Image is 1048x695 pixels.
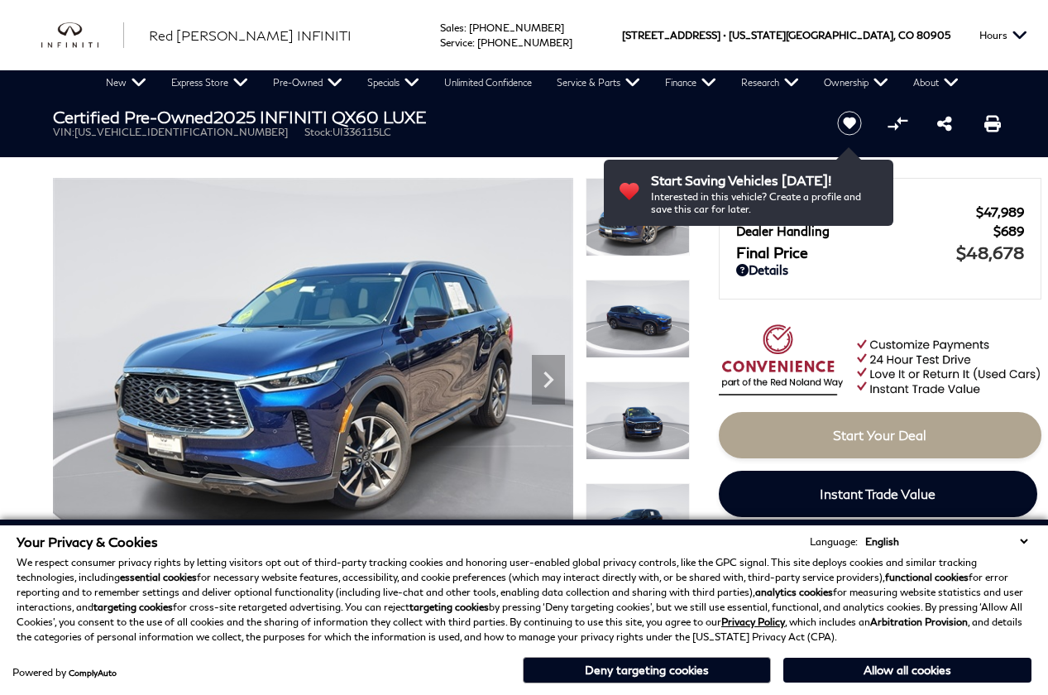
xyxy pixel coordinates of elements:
[69,668,117,678] a: ComplyAuto
[409,601,489,613] strong: targeting cookies
[523,657,771,683] button: Deny targeting cookies
[53,108,810,126] h1: 2025 INFINITI QX60 LUXE
[937,113,952,133] a: Share this Certified Pre-Owned 2025 INFINITI QX60 LUXE
[729,70,811,95] a: Research
[984,113,1001,133] a: Print this Certified Pre-Owned 2025 INFINITI QX60 LUXE
[261,70,355,95] a: Pre-Owned
[811,70,901,95] a: Ownership
[355,70,432,95] a: Specials
[93,70,971,95] nav: Main Navigation
[719,471,1037,517] a: Instant Trade Value
[17,555,1031,645] p: We respect consumer privacy rights by letting visitors opt out of third-party tracking cookies an...
[820,486,936,501] span: Instant Trade Value
[440,22,464,34] span: Sales
[736,243,956,261] span: Final Price
[159,70,261,95] a: Express Store
[149,26,352,46] a: Red [PERSON_NAME] INFINITI
[719,412,1041,458] a: Start Your Deal
[149,27,352,43] span: Red [PERSON_NAME] INFINITI
[736,262,1024,277] a: Details
[477,36,572,49] a: [PHONE_NUMBER]
[432,70,544,95] a: Unlimited Confidence
[74,126,288,138] span: [US_VEHICLE_IDENTIFICATION_NUMBER]
[304,126,333,138] span: Stock:
[41,22,124,49] a: infiniti
[440,36,472,49] span: Service
[755,586,833,598] strong: analytics cookies
[93,70,159,95] a: New
[93,601,173,613] strong: targeting cookies
[976,204,1024,219] span: $47,989
[736,223,993,238] span: Dealer Handling
[870,616,968,628] strong: Arbitration Provision
[53,178,573,568] img: Certified Used 2025 Grand Blue INFINITI LUXE image 1
[721,616,785,628] a: Privacy Policy
[885,111,910,136] button: Compare vehicle
[41,22,124,49] img: INFINITI
[885,571,969,583] strong: functional cookies
[736,204,1024,219] a: Red [PERSON_NAME] $47,989
[586,178,690,256] img: Certified Used 2025 Grand Blue INFINITI LUXE image 1
[736,204,976,219] span: Red [PERSON_NAME]
[53,126,74,138] span: VIN:
[53,107,213,127] strong: Certified Pre-Owned
[586,483,690,562] img: Certified Used 2025 Grand Blue INFINITI LUXE image 4
[810,537,858,547] div: Language:
[544,70,653,95] a: Service & Parts
[736,223,1024,238] a: Dealer Handling $689
[736,242,1024,262] a: Final Price $48,678
[120,571,197,583] strong: essential cookies
[622,29,950,41] a: [STREET_ADDRESS] • [US_STATE][GEOGRAPHIC_DATA], CO 80905
[901,70,971,95] a: About
[653,70,729,95] a: Finance
[12,668,117,678] div: Powered by
[833,427,926,443] span: Start Your Deal
[956,242,1024,262] span: $48,678
[993,223,1024,238] span: $689
[464,22,467,34] span: :
[472,36,475,49] span: :
[17,534,158,549] span: Your Privacy & Cookies
[333,126,391,138] span: UI336115LC
[586,280,690,358] img: Certified Used 2025 Grand Blue INFINITI LUXE image 2
[532,355,565,405] div: Next
[831,110,868,137] button: Save vehicle
[469,22,564,34] a: [PHONE_NUMBER]
[586,381,690,460] img: Certified Used 2025 Grand Blue INFINITI LUXE image 3
[783,658,1031,683] button: Allow all cookies
[861,534,1031,549] select: Language Select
